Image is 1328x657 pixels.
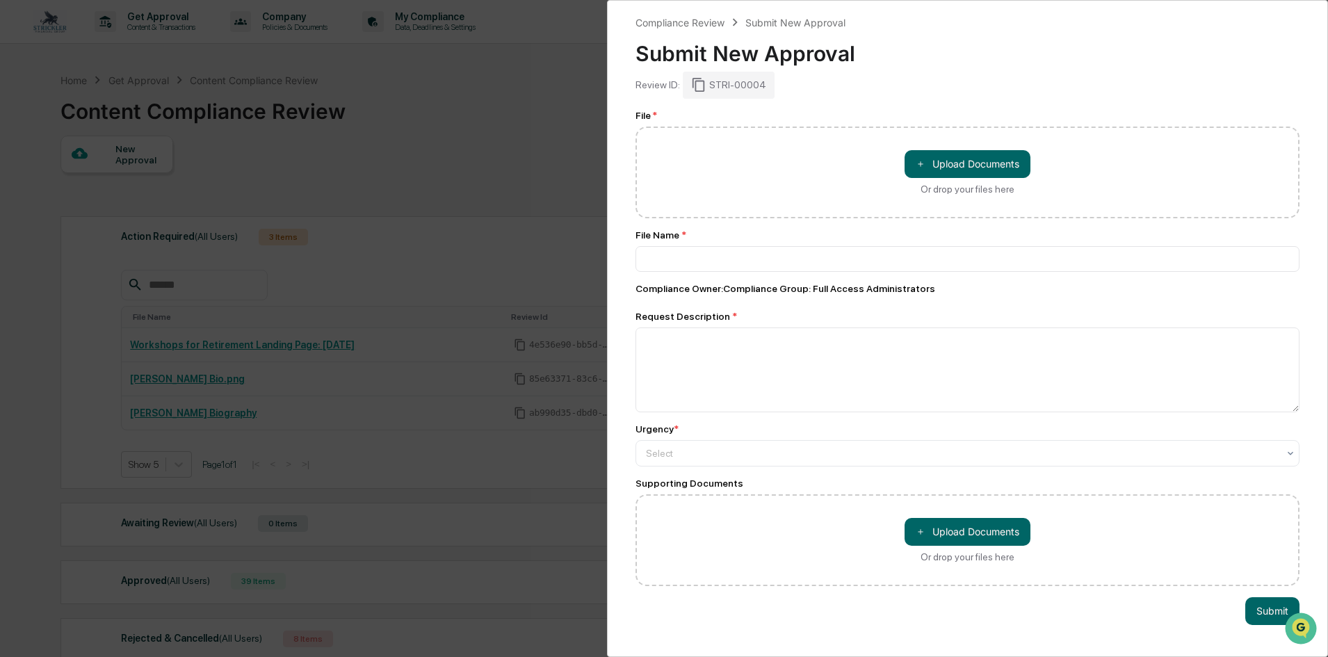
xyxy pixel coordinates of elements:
[28,202,88,216] span: Data Lookup
[683,72,775,98] div: STRI-00004
[8,196,93,221] a: 🔎Data Lookup
[14,106,39,131] img: 1746055101610-c473b297-6a78-478c-a979-82029cc54cd1
[1284,611,1321,649] iframe: Open customer support
[921,184,1014,195] div: Or drop your files here
[47,120,176,131] div: We're available if you need us!
[635,478,1299,489] div: Supporting Documents
[47,106,228,120] div: Start new chat
[905,518,1030,546] button: Or drop your files here
[138,236,168,246] span: Pylon
[236,111,253,127] button: Start new chat
[905,150,1030,178] button: Or drop your files here
[635,30,1299,66] div: Submit New Approval
[14,203,25,214] div: 🔎
[635,79,680,90] div: Review ID:
[635,229,1299,241] div: File Name
[635,17,724,29] div: Compliance Review
[28,175,90,189] span: Preclearance
[635,311,1299,322] div: Request Description
[14,177,25,188] div: 🖐️
[745,17,845,29] div: Submit New Approval
[98,235,168,246] a: Powered byPylon
[115,175,172,189] span: Attestations
[916,525,925,538] span: ＋
[14,29,253,51] p: How can we help?
[916,157,925,170] span: ＋
[635,110,1299,121] div: File
[921,551,1014,562] div: Or drop your files here
[1245,597,1299,625] button: Submit
[8,170,95,195] a: 🖐️Preclearance
[635,423,679,435] div: Urgency
[635,283,1299,294] div: Compliance Owner : Compliance Group: Full Access Administrators
[95,170,178,195] a: 🗄️Attestations
[101,177,112,188] div: 🗄️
